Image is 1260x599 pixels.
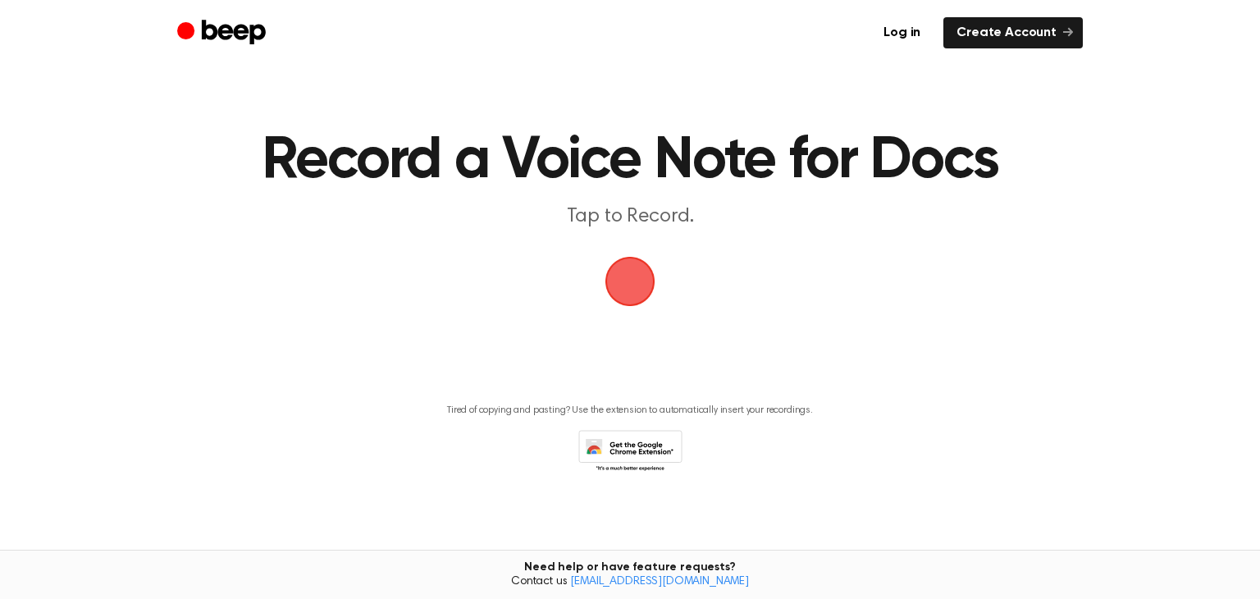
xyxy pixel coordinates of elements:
p: Tired of copying and pasting? Use the extension to automatically insert your recordings. [447,405,813,417]
a: Create Account [943,17,1083,48]
a: [EMAIL_ADDRESS][DOMAIN_NAME] [570,576,749,588]
a: Beep [177,17,270,49]
a: Log in [870,17,934,48]
img: Beep Logo [605,257,655,306]
h1: Record a Voice Note for Docs [210,131,1050,190]
span: Contact us [10,575,1250,590]
p: Tap to Record. [315,203,945,231]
